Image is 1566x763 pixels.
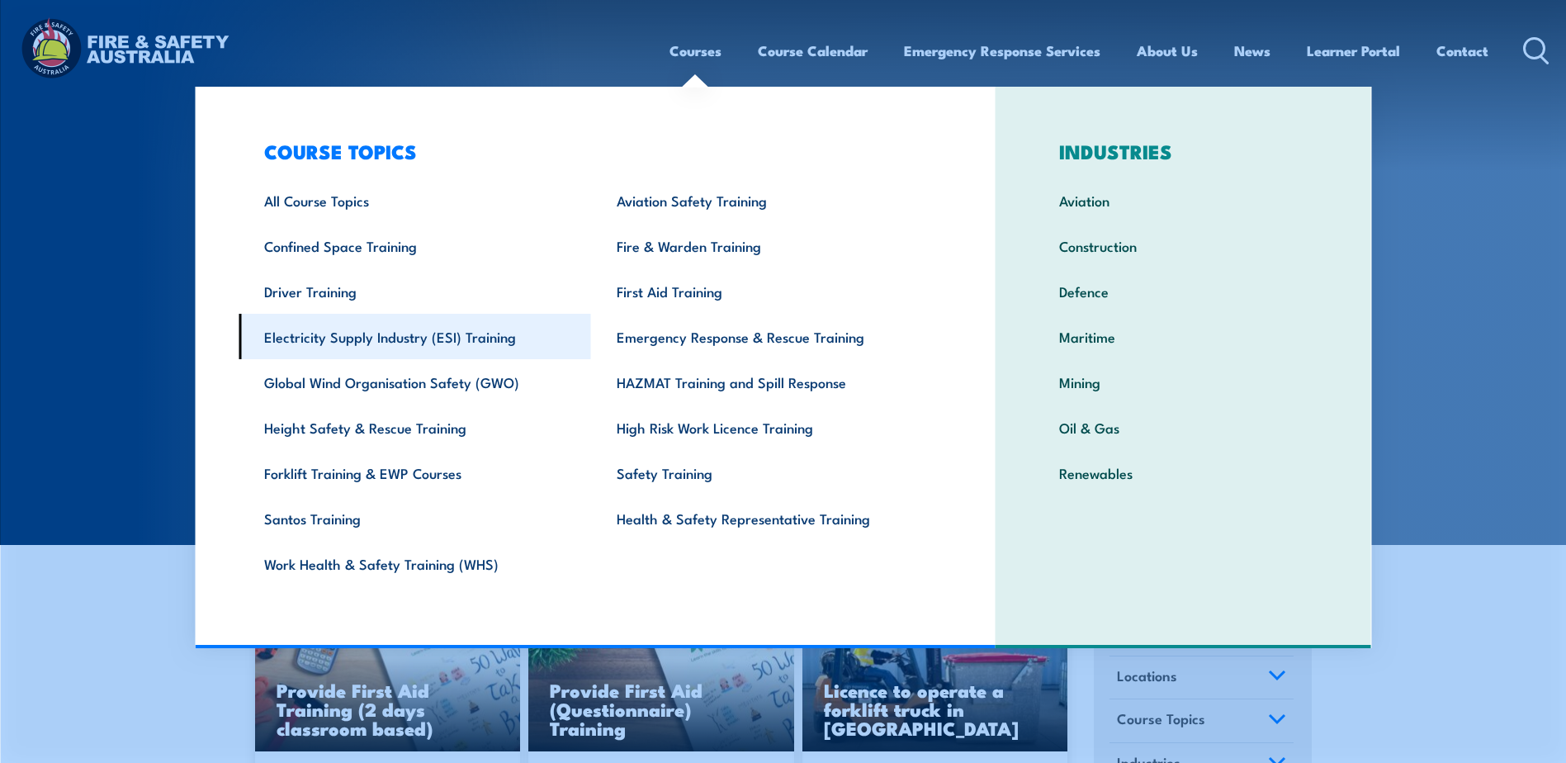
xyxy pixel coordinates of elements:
[277,680,499,737] h3: Provide First Aid Training (2 days classroom based)
[239,405,591,450] a: Height Safety & Rescue Training
[255,604,521,752] img: Mental Health First Aid Training (Standard) – Classroom
[1034,314,1333,359] a: Maritime
[591,223,944,268] a: Fire & Warden Training
[1034,140,1333,163] h3: INDUSTRIES
[239,178,591,223] a: All Course Topics
[550,680,773,737] h3: Provide First Aid (Questionnaire) Training
[1117,665,1177,687] span: Locations
[591,314,944,359] a: Emergency Response & Rescue Training
[904,29,1100,73] a: Emergency Response Services
[591,268,944,314] a: First Aid Training
[239,314,591,359] a: Electricity Supply Industry (ESI) Training
[669,29,721,73] a: Courses
[591,450,944,495] a: Safety Training
[591,359,944,405] a: HAZMAT Training and Spill Response
[591,495,944,541] a: Health & Safety Representative Training
[528,604,794,752] a: Provide First Aid (Questionnaire) Training
[239,268,591,314] a: Driver Training
[1307,29,1400,73] a: Learner Portal
[824,680,1047,737] h3: Licence to operate a forklift truck in [GEOGRAPHIC_DATA]
[528,604,794,752] img: Mental Health First Aid Training (Standard) – Blended Classroom
[1109,656,1294,699] a: Locations
[1034,359,1333,405] a: Mining
[1109,699,1294,742] a: Course Topics
[239,140,944,163] h3: COURSE TOPICS
[1034,223,1333,268] a: Construction
[255,604,521,752] a: Provide First Aid Training (2 days classroom based)
[239,495,591,541] a: Santos Training
[1034,178,1333,223] a: Aviation
[591,405,944,450] a: High Risk Work Licence Training
[1034,450,1333,495] a: Renewables
[239,359,591,405] a: Global Wind Organisation Safety (GWO)
[1234,29,1270,73] a: News
[1034,268,1333,314] a: Defence
[239,541,591,586] a: Work Health & Safety Training (WHS)
[591,178,944,223] a: Aviation Safety Training
[239,223,591,268] a: Confined Space Training
[1436,29,1488,73] a: Contact
[1117,708,1205,730] span: Course Topics
[239,450,591,495] a: Forklift Training & EWP Courses
[802,604,1068,752] a: Licence to operate a forklift truck in [GEOGRAPHIC_DATA]
[802,604,1068,752] img: Licence to operate a forklift truck Training
[1034,405,1333,450] a: Oil & Gas
[1137,29,1198,73] a: About Us
[758,29,868,73] a: Course Calendar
